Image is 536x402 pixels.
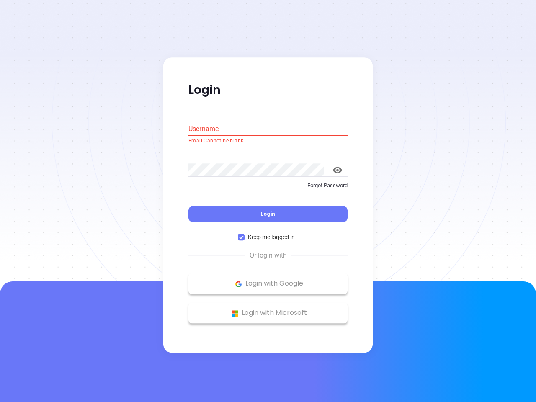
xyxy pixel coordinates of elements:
button: Login [188,206,348,222]
button: toggle password visibility [327,160,348,180]
button: Google Logo Login with Google [188,273,348,294]
button: Microsoft Logo Login with Microsoft [188,303,348,324]
p: Forgot Password [188,181,348,190]
img: Microsoft Logo [229,308,240,319]
p: Email Cannot be blank [188,137,348,145]
p: Login with Google [193,278,343,290]
span: Keep me logged in [245,233,298,242]
a: Forgot Password [188,181,348,196]
img: Google Logo [233,279,244,289]
span: Or login with [245,251,291,261]
p: Login with Microsoft [193,307,343,320]
p: Login [188,82,348,98]
span: Login [261,211,275,218]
